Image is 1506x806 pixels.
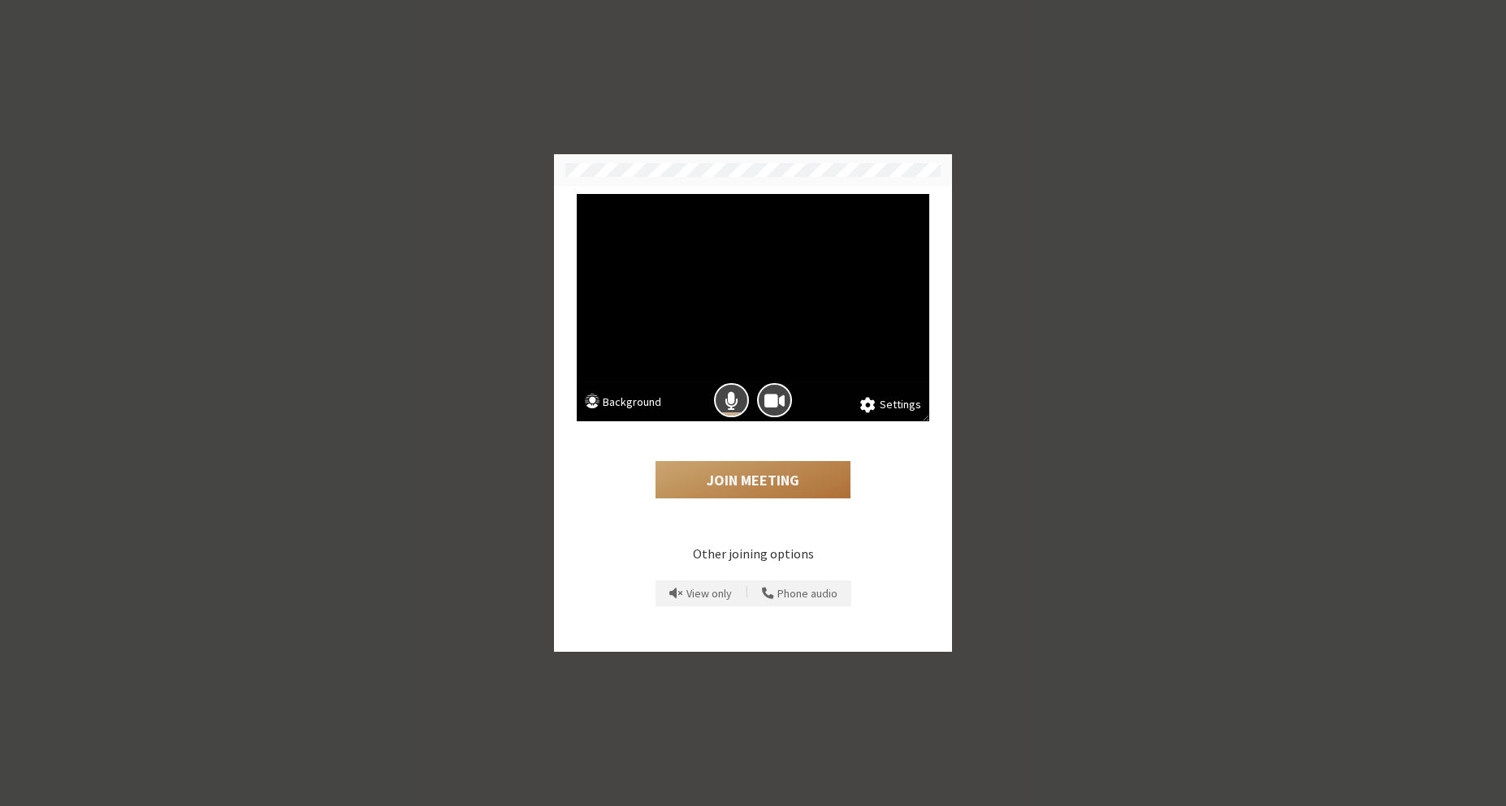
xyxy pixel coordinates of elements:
span: | [746,583,748,604]
button: Prevent echo when there is already an active mic and speaker in the room. [664,580,738,606]
button: Join Meeting [656,461,850,498]
button: Camera is on [757,383,792,418]
button: Use your phone for mic and speaker while you view the meeting on this device. [756,580,843,606]
button: Mic is on [714,383,749,418]
p: Other joining options [577,544,929,563]
span: Phone audio [777,588,837,600]
button: Settings [860,396,921,414]
button: Background [585,394,661,414]
span: View only [686,588,732,600]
